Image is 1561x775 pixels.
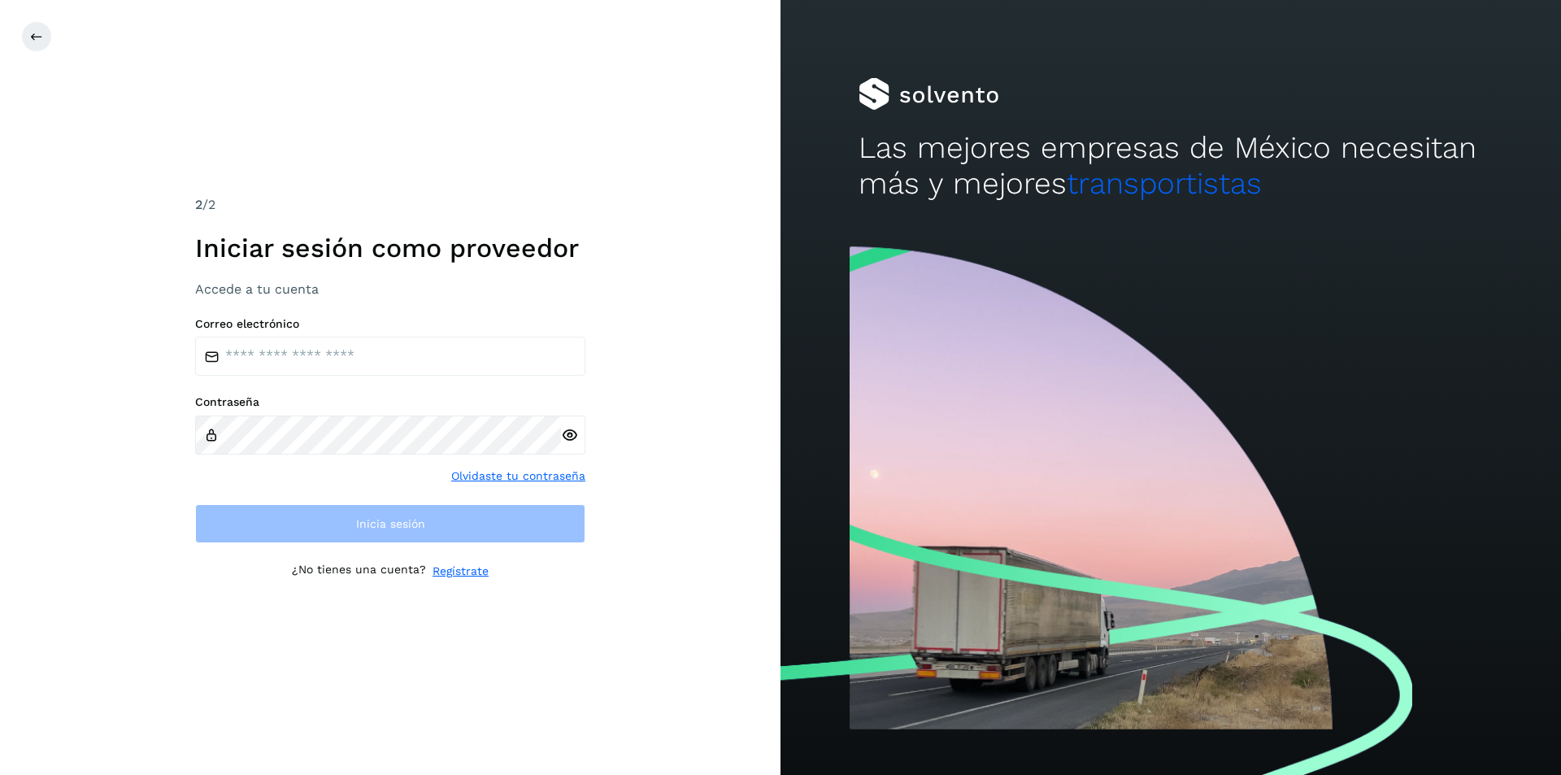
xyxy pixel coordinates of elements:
a: Regístrate [433,563,489,580]
a: Olvidaste tu contraseña [451,468,585,485]
h1: Iniciar sesión como proveedor [195,233,585,263]
p: ¿No tienes una cuenta? [292,563,426,580]
label: Correo electrónico [195,317,585,331]
h3: Accede a tu cuenta [195,281,585,297]
h2: Las mejores empresas de México necesitan más y mejores [859,130,1483,202]
span: Inicia sesión [356,518,425,529]
button: Inicia sesión [195,504,585,543]
span: transportistas [1067,166,1262,201]
span: 2 [195,197,202,212]
div: /2 [195,195,585,215]
label: Contraseña [195,395,585,409]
